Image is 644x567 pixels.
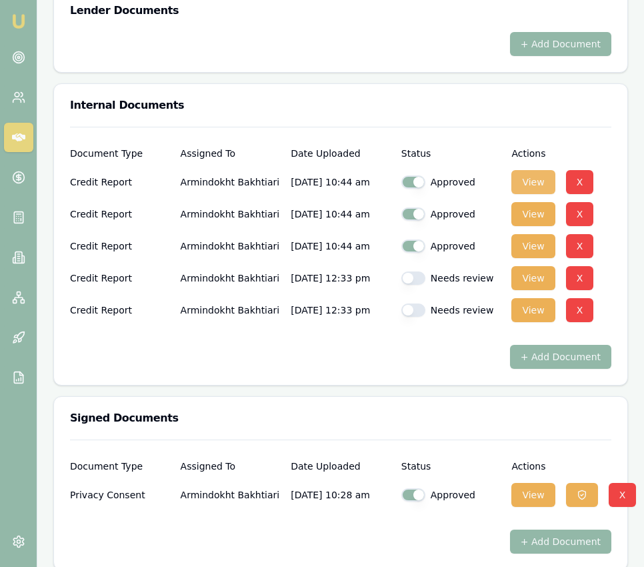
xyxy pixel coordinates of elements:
[401,488,501,502] div: Approved
[609,483,637,507] button: X
[70,201,170,227] div: Credit Report
[181,265,281,292] p: Armindokht Bakhtiari
[181,149,281,158] div: Assigned To
[181,201,281,227] p: Armindokht Bakhtiari
[566,170,594,194] button: X
[291,233,391,259] p: [DATE] 10:44 am
[70,233,170,259] div: Credit Report
[291,482,391,508] p: [DATE] 10:28 am
[291,462,391,471] div: Date Uploaded
[566,298,594,322] button: X
[566,202,594,226] button: X
[70,149,170,158] div: Document Type
[70,100,611,111] h3: Internal Documents
[511,483,555,507] button: View
[181,482,281,508] p: Armindokht Bakhtiari
[401,304,501,317] div: Needs review
[70,462,170,471] div: Document Type
[70,297,170,324] div: Credit Report
[401,175,501,189] div: Approved
[566,234,594,258] button: X
[511,149,611,158] div: Actions
[70,265,170,292] div: Credit Report
[70,5,611,16] h3: Lender Documents
[181,169,281,195] p: Armindokht Bakhtiari
[566,266,594,290] button: X
[511,170,555,194] button: View
[511,202,555,226] button: View
[510,345,611,369] button: + Add Document
[510,32,611,56] button: + Add Document
[511,462,611,471] div: Actions
[181,462,281,471] div: Assigned To
[70,482,170,508] div: Privacy Consent
[401,239,501,253] div: Approved
[291,169,391,195] p: [DATE] 10:44 am
[511,234,555,258] button: View
[401,462,501,471] div: Status
[291,201,391,227] p: [DATE] 10:44 am
[511,266,555,290] button: View
[401,207,501,221] div: Approved
[401,271,501,285] div: Needs review
[291,265,391,292] p: [DATE] 12:33 pm
[511,298,555,322] button: View
[11,13,27,29] img: emu-icon-u.png
[510,530,611,554] button: + Add Document
[70,169,170,195] div: Credit Report
[291,149,391,158] div: Date Uploaded
[291,297,391,324] p: [DATE] 12:33 pm
[401,149,501,158] div: Status
[181,297,281,324] p: Armindokht Bakhtiari
[181,233,281,259] p: Armindokht Bakhtiari
[70,413,611,424] h3: Signed Documents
